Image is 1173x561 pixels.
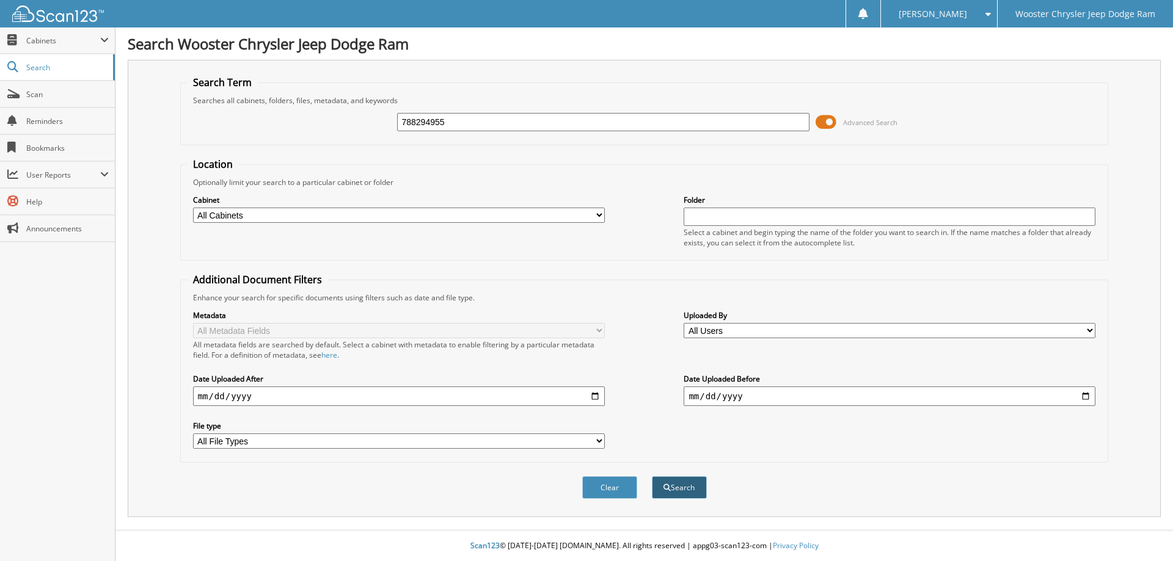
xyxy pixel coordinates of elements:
[1112,502,1173,561] iframe: Chat Widget
[1015,10,1155,18] span: Wooster Chrysler Jeep Dodge Ram
[115,531,1173,561] div: © [DATE]-[DATE] [DOMAIN_NAME]. All rights reserved | appg03-scan123-com |
[470,540,500,551] span: Scan123
[193,310,605,320] label: Metadata
[26,170,100,180] span: User Reports
[193,339,605,360] div: All metadata fields are searched by default. Select a cabinet with metadata to enable filtering b...
[187,177,1102,187] div: Optionally limit your search to a particular cabinet or folder
[187,292,1102,303] div: Enhance your search for specific documents using filters such as date and file type.
[26,62,107,73] span: Search
[26,197,109,207] span: Help
[187,273,328,286] legend: Additional Document Filters
[684,195,1095,205] label: Folder
[193,195,605,205] label: Cabinet
[26,223,109,234] span: Announcements
[26,89,109,100] span: Scan
[26,35,100,46] span: Cabinets
[193,374,605,384] label: Date Uploaded After
[684,310,1095,320] label: Uploaded By
[684,386,1095,406] input: end
[899,10,967,18] span: [PERSON_NAME]
[684,374,1095,384] label: Date Uploaded Before
[321,350,337,360] a: here
[187,157,239,171] legend: Location
[26,143,109,153] span: Bookmarks
[187,76,258,89] legend: Search Term
[652,476,707,499] button: Search
[128,34,1161,54] h1: Search Wooster Chrysler Jeep Dodge Ram
[843,118,897,127] span: Advanced Search
[187,95,1102,106] div: Searches all cabinets, folders, files, metadata, and keywords
[193,421,605,431] label: File type
[582,476,637,499] button: Clear
[773,540,819,551] a: Privacy Policy
[12,5,104,22] img: scan123-logo-white.svg
[684,227,1095,248] div: Select a cabinet and begin typing the name of the folder you want to search in. If the name match...
[26,116,109,126] span: Reminders
[193,386,605,406] input: start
